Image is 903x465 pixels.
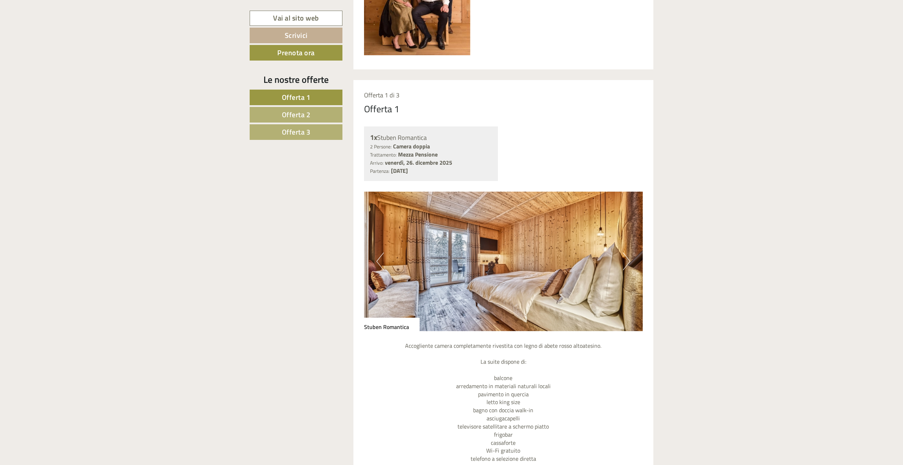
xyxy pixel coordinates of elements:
[282,109,311,120] span: Offerta 2
[282,126,311,137] span: Offerta 3
[370,159,384,166] small: Arrivo:
[376,253,384,270] button: Previous
[370,132,377,143] b: 1x
[364,192,643,331] img: image
[250,73,342,86] div: Le nostre offerte
[391,166,408,175] b: [DATE]
[364,318,420,331] div: Stuben Romantica
[370,143,392,150] small: 2 Persone:
[250,11,342,26] a: Vai al sito web
[250,45,342,61] a: Prenota ora
[370,168,390,175] small: Partenza:
[393,142,430,151] b: Camera doppia
[282,92,311,103] span: Offerta 1
[370,151,397,158] small: Trattamento:
[385,158,452,167] b: venerdì, 26. dicembre 2025
[623,253,630,270] button: Next
[370,132,492,143] div: Stuben Romantica
[364,90,399,100] span: Offerta 1 di 3
[398,150,438,159] b: Mezza Pensione
[364,102,399,115] div: Offerta 1
[250,28,342,43] a: Scrivici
